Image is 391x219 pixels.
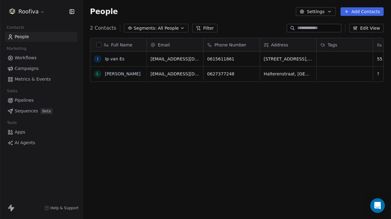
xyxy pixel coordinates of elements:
span: Tags [328,42,337,48]
div: Full Name [90,38,147,51]
button: Add Contacts [341,7,384,16]
button: Edit View [349,24,384,32]
span: Phone Number [214,42,246,48]
div: I [97,56,98,62]
button: Settings [296,7,335,16]
a: Apps [5,127,77,137]
a: People [5,32,77,42]
span: 0627377248 [207,71,256,77]
span: Pipelines [15,97,34,104]
a: Help & Support [44,206,79,210]
a: AI Agents [5,138,77,148]
img: Roofiva%20logo%20flavicon.png [9,8,16,15]
span: Contacts [4,23,27,32]
span: Full Name [111,42,132,48]
span: Sales [4,86,20,96]
button: Roofiva [7,6,46,17]
span: Segments: [134,25,157,31]
a: Metrics & Events [5,74,77,84]
span: AI Agents [15,140,35,146]
span: 0615611861 [207,56,256,62]
span: Help & Support [50,206,79,210]
span: Workflows [15,55,37,61]
span: Beta [40,108,53,114]
div: Phone Number [203,38,260,51]
span: [EMAIL_ADDRESS][DOMAIN_NAME] [151,71,199,77]
span: [STREET_ADDRESS],, Aaltenseweg [264,56,313,62]
span: Roofiva [18,8,39,16]
button: Filter [192,24,218,32]
a: Ip van Es [105,57,125,61]
a: [PERSON_NAME] [105,71,140,76]
div: grid [90,52,147,216]
span: Metrics & Events [15,76,51,82]
div: L [96,71,99,77]
a: Workflows [5,53,77,63]
span: Email [158,42,170,48]
span: Apps [15,129,25,135]
span: Address [271,42,288,48]
span: 2 Contacts [90,24,116,32]
span: Halterenstraat, [GEOGRAPHIC_DATA], 7131 ZM, [GEOGRAPHIC_DATA],, [PERSON_NAME] van [264,71,313,77]
div: Open Intercom Messenger [370,198,385,213]
span: People [90,7,118,16]
span: All People [158,25,179,31]
a: Campaigns [5,64,77,74]
a: Pipelines [5,95,77,105]
span: Campaigns [15,65,39,72]
div: Email [147,38,203,51]
div: Address [260,38,316,51]
span: Sequences [15,108,38,114]
span: People [15,34,29,40]
a: SequencesBeta [5,106,77,116]
div: Tags [317,38,373,51]
span: Tools [4,118,19,127]
span: [EMAIL_ADDRESS][DOMAIN_NAME] [151,56,199,62]
span: Marketing [4,44,29,53]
